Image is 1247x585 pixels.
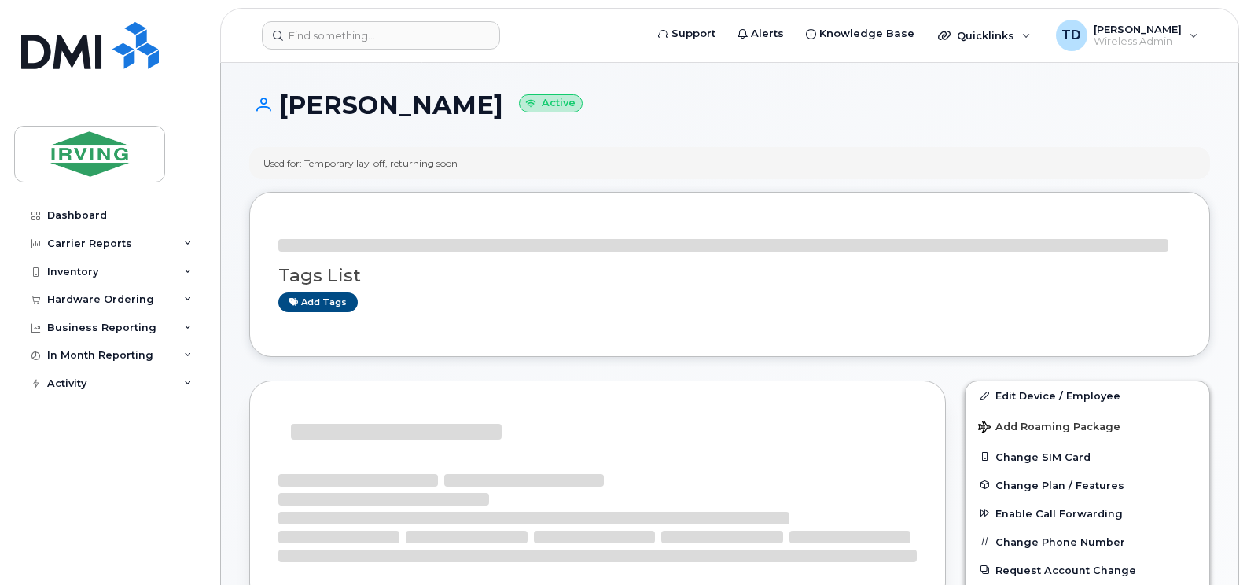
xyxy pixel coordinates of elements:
[278,266,1181,285] h3: Tags List
[966,556,1209,584] button: Request Account Change
[966,410,1209,442] button: Add Roaming Package
[966,443,1209,471] button: Change SIM Card
[966,528,1209,556] button: Change Phone Number
[995,507,1123,519] span: Enable Call Forwarding
[966,471,1209,499] button: Change Plan / Features
[249,91,1210,119] h1: [PERSON_NAME]
[966,499,1209,528] button: Enable Call Forwarding
[995,479,1124,491] span: Change Plan / Features
[278,292,358,312] a: Add tags
[263,156,458,170] div: Used for: Temporary lay-off, returning soon
[519,94,583,112] small: Active
[978,421,1120,436] span: Add Roaming Package
[966,381,1209,410] a: Edit Device / Employee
